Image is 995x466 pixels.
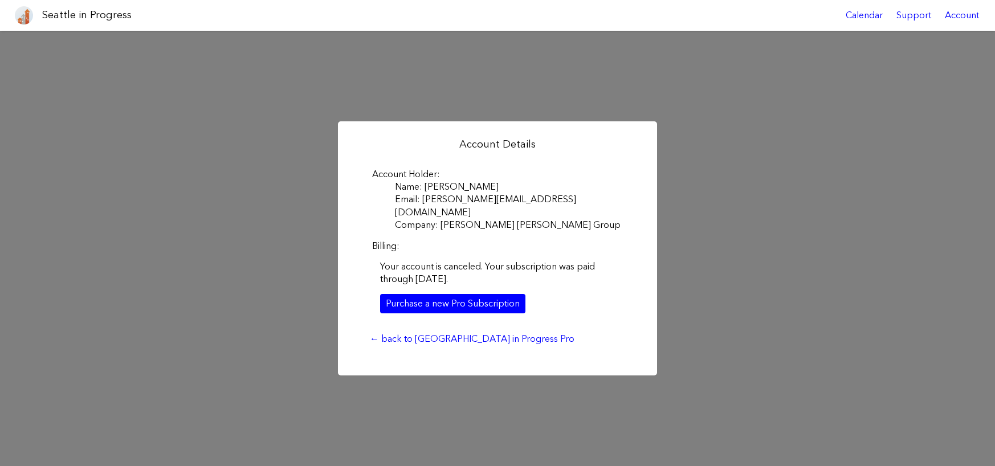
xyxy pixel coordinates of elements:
[372,240,623,252] dt: Billing
[372,168,623,181] dt: Account Holder
[380,294,525,313] a: Purchase a new Pro Subscription
[364,137,631,152] h2: Account Details
[395,181,623,193] dd: Name: [PERSON_NAME]
[380,260,615,286] p: Your account is canceled. Your subscription was paid through [DATE].
[395,193,623,219] dd: Email: [PERSON_NAME][EMAIL_ADDRESS][DOMAIN_NAME]
[395,219,623,231] dd: Company: [PERSON_NAME] [PERSON_NAME] Group
[15,6,33,24] img: favicon-96x96.png
[364,329,580,349] a: ← back to [GEOGRAPHIC_DATA] in Progress Pro
[42,8,132,22] h1: Seattle in Progress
